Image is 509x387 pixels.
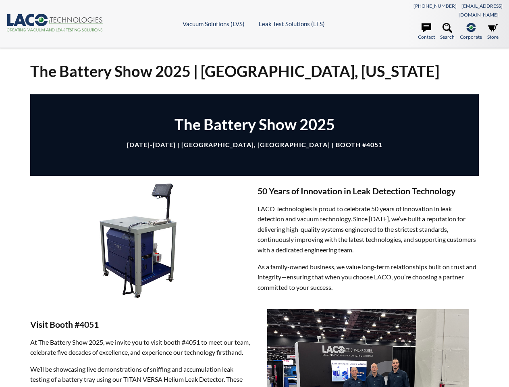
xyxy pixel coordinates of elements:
a: Search [440,23,455,41]
h1: The Battery Show 2025 [42,114,467,134]
span: Corporate [460,33,482,41]
a: Leak Test Solutions (LTS) [259,20,325,27]
h3: 50 Years of Innovation in Leak Detection Technology [258,186,479,197]
p: As a family-owned business, we value long-term relationships built on trust and integrity—ensurin... [258,262,479,293]
a: Store [487,23,499,41]
h1: The Battery Show 2025 | [GEOGRAPHIC_DATA], [US_STATE] [30,61,479,81]
p: At The Battery Show 2025, we invite you to visit booth #4051 to meet our team, celebrate five dec... [30,337,251,358]
h3: Visit Booth #4051 [30,319,251,331]
a: Vacuum Solutions (LVS) [183,20,245,27]
a: Contact [418,23,435,41]
p: LACO Technologies is proud to celebrate 50 years of innovation in leak detection and vacuum techn... [258,204,479,255]
a: [PHONE_NUMBER] [413,3,457,9]
h4: [DATE]-[DATE] | [GEOGRAPHIC_DATA], [GEOGRAPHIC_DATA] | Booth #4051 [42,141,467,149]
img: PRODUCT_template1-Product_1000x562.jpg [30,176,251,300]
a: [EMAIL_ADDRESS][DOMAIN_NAME] [459,3,503,18]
